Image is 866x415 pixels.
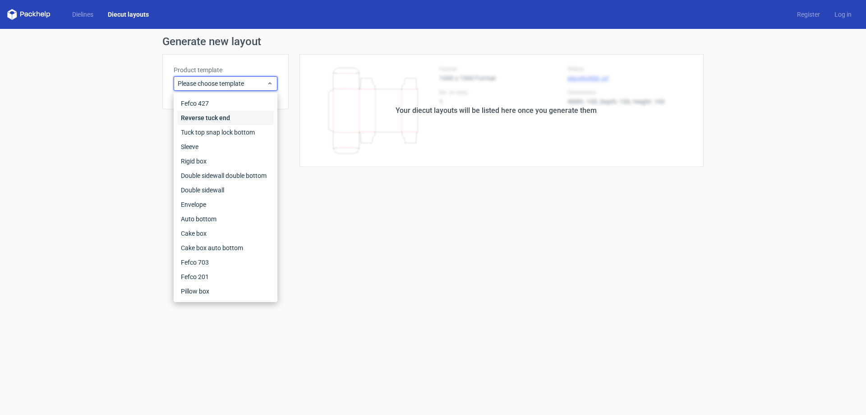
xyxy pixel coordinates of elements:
div: Tuck top snap lock bottom [177,125,274,140]
a: Dielines [65,10,101,19]
div: Fefco 703 [177,255,274,270]
div: Double sidewall double bottom [177,168,274,183]
div: Double sidewall [177,183,274,197]
div: Fefco 427 [177,96,274,111]
label: Product template [174,65,277,75]
div: Rigid box [177,154,274,168]
div: Auto bottom [177,212,274,226]
h1: Generate new layout [162,36,704,47]
a: Log in [827,10,859,19]
span: Please choose template [178,79,267,88]
div: Reverse tuck end [177,111,274,125]
a: Diecut layouts [101,10,156,19]
div: Cake box auto bottom [177,241,274,255]
div: Fefco 201 [177,270,274,284]
div: Sleeve [177,140,274,154]
a: Register [790,10,827,19]
div: Cake box [177,226,274,241]
div: Envelope [177,197,274,212]
div: Your diecut layouts will be listed here once you generate them [396,105,597,116]
div: Pillow box [177,284,274,298]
